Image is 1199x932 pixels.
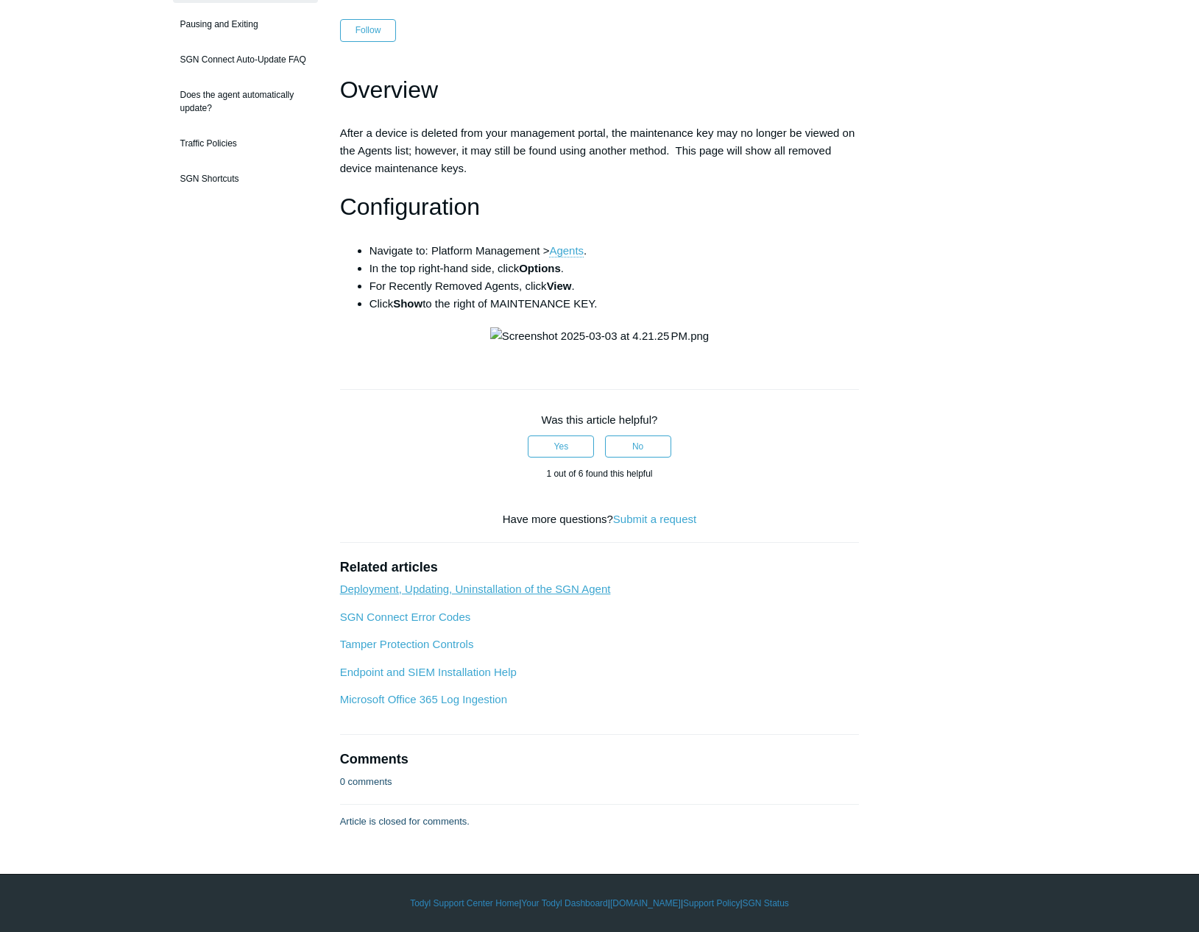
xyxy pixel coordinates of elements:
[340,188,860,226] h1: Configuration
[610,897,681,910] a: [DOMAIN_NAME]
[340,775,392,789] p: 0 comments
[519,262,561,274] strong: Options
[613,513,696,525] a: Submit a request
[743,897,789,910] a: SGN Status
[173,46,318,74] a: SGN Connect Auto-Update FAQ
[173,10,318,38] a: Pausing and Exiting
[173,129,318,157] a: Traffic Policies
[340,638,474,650] a: Tamper Protection Controls
[521,897,607,910] a: Your Todyl Dashboard
[340,124,860,177] p: After a device is deleted from your management portal, the maintenance key may no longer be viewe...
[605,435,671,458] button: This article was not helpful
[547,280,572,292] strong: View
[173,897,1027,910] div: | | | |
[546,469,652,479] span: 1 out of 6 found this helpful
[393,297,422,310] strong: Show
[369,260,860,277] li: In the top right-hand side, click .
[410,897,519,910] a: Todyl Support Center Home
[683,897,740,910] a: Support Policy
[173,165,318,193] a: SGN Shortcuts
[340,611,471,623] a: SGN Connect Error Codes
[542,413,658,426] span: Was this article helpful?
[173,81,318,122] a: Does the agent automatically update?
[528,435,594,458] button: This article was helpful
[369,277,860,295] li: For Recently Removed Agents, click .
[369,242,860,260] li: Navigate to: Platform Management > .
[340,19,397,41] button: Follow Article
[369,295,860,313] li: Click to the right of MAINTENANCE KEY.
[340,558,860,577] h2: Related articles
[340,71,860,109] h1: Overview
[340,666,517,678] a: Endpoint and SIEM Installation Help
[549,244,584,257] a: Agents
[340,511,860,528] div: Have more questions?
[340,814,470,829] p: Article is closed for comments.
[490,327,709,345] img: Screenshot 2025-03-03 at 4.21.25 PM.png
[340,750,860,769] h2: Comments
[340,583,611,595] a: Deployment, Updating, Uninstallation of the SGN Agent
[340,693,507,705] a: Microsoft Office 365 Log Ingestion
